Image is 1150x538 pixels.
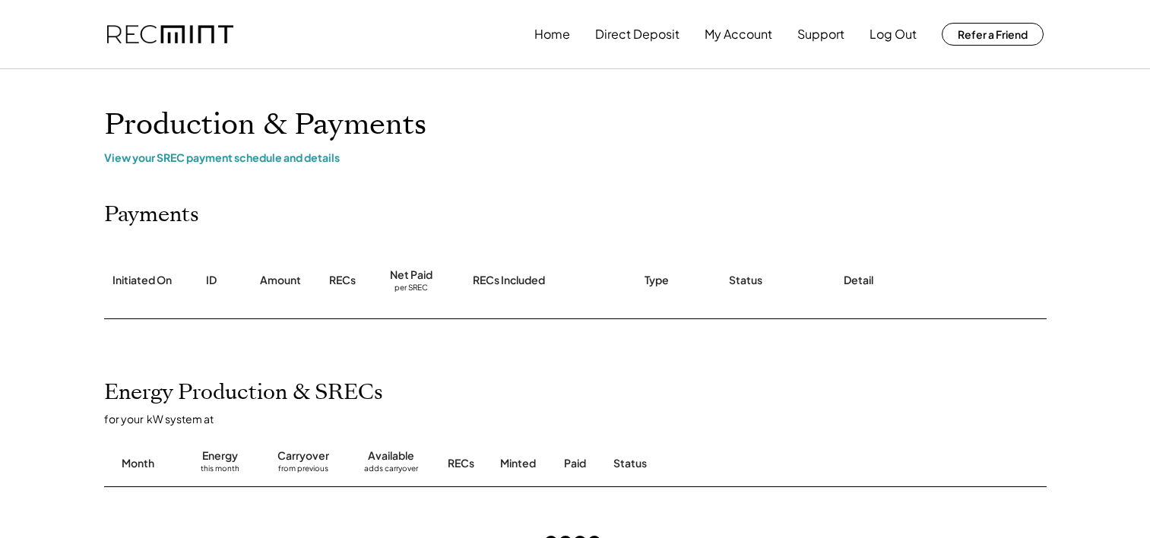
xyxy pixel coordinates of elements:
[104,107,1047,143] h1: Production & Payments
[473,273,545,288] div: RECs Included
[613,456,872,471] div: Status
[260,273,301,288] div: Amount
[797,19,844,49] button: Support
[942,23,1044,46] button: Refer a Friend
[534,19,570,49] button: Home
[104,202,199,228] h2: Payments
[870,19,917,49] button: Log Out
[104,150,1047,164] div: View your SREC payment schedule and details
[390,267,432,283] div: Net Paid
[364,464,418,479] div: adds carryover
[329,273,356,288] div: RECs
[368,448,414,464] div: Available
[394,283,428,294] div: per SREC
[112,273,172,288] div: Initiated On
[104,412,1062,426] div: for your kW system at
[500,456,536,471] div: Minted
[122,456,154,471] div: Month
[202,448,238,464] div: Energy
[206,273,217,288] div: ID
[595,19,680,49] button: Direct Deposit
[277,448,329,464] div: Carryover
[729,273,762,288] div: Status
[564,456,586,471] div: Paid
[107,25,233,44] img: recmint-logotype%403x.png
[448,456,474,471] div: RECs
[201,464,239,479] div: this month
[104,380,383,406] h2: Energy Production & SRECs
[705,19,772,49] button: My Account
[844,273,873,288] div: Detail
[278,464,328,479] div: from previous
[645,273,669,288] div: Type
